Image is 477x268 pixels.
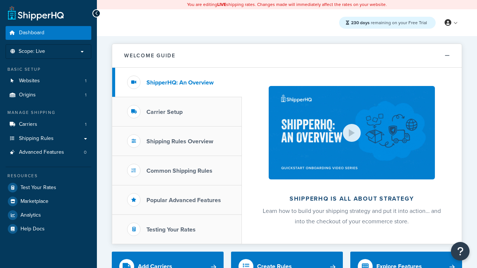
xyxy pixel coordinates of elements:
[6,109,91,116] div: Manage Shipping
[112,44,462,68] button: Welcome Guide
[19,135,54,142] span: Shipping Rules
[124,53,176,58] h2: Welcome Guide
[19,48,45,55] span: Scope: Live
[269,86,435,179] img: ShipperHQ is all about strategy
[351,19,427,26] span: remaining on your Free Trial
[19,78,40,84] span: Websites
[6,173,91,179] div: Resources
[19,121,37,128] span: Carriers
[146,109,183,115] h3: Carrier Setup
[19,30,44,36] span: Dashboard
[6,208,91,222] a: Analytics
[20,212,41,218] span: Analytics
[6,74,91,88] a: Websites1
[6,88,91,102] li: Origins
[85,92,86,98] span: 1
[146,197,221,204] h3: Popular Advanced Features
[6,146,91,159] li: Advanced Features
[85,121,86,128] span: 1
[351,19,370,26] strong: 230 days
[6,66,91,73] div: Basic Setup
[6,195,91,208] a: Marketplace
[146,167,212,174] h3: Common Shipping Rules
[85,78,86,84] span: 1
[6,88,91,102] a: Origins1
[217,1,226,8] b: LIVE
[20,185,56,191] span: Test Your Rates
[146,79,214,86] h3: ShipperHQ: An Overview
[6,222,91,236] a: Help Docs
[19,92,36,98] span: Origins
[6,132,91,146] a: Shipping Rules
[146,226,196,233] h3: Testing Your Rates
[6,181,91,194] a: Test Your Rates
[84,149,86,156] span: 0
[6,146,91,159] a: Advanced Features0
[6,118,91,131] a: Carriers1
[451,242,470,261] button: Open Resource Center
[20,198,48,205] span: Marketplace
[6,74,91,88] li: Websites
[262,195,442,202] h2: ShipperHQ is all about strategy
[263,207,441,226] span: Learn how to build your shipping strategy and put it into action… and into the checkout of your e...
[19,149,64,156] span: Advanced Features
[20,226,45,232] span: Help Docs
[6,118,91,131] li: Carriers
[6,26,91,40] a: Dashboard
[146,138,213,145] h3: Shipping Rules Overview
